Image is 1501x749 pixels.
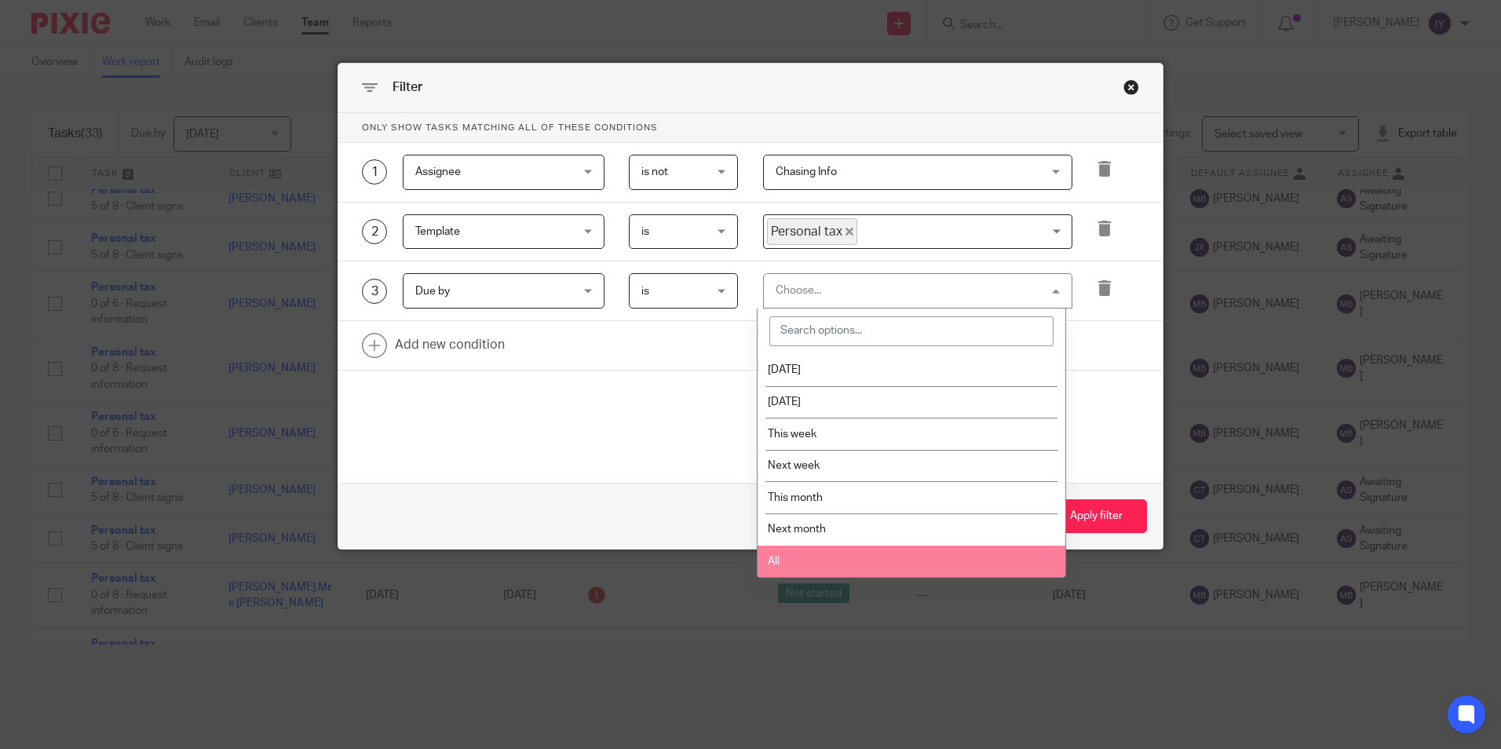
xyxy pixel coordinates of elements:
span: Next month [768,524,826,535]
span: is [641,226,649,237]
div: Close this dialog window [1123,79,1139,95]
span: [DATE] [768,364,801,375]
div: 1 [362,159,387,185]
button: Apply filter [1046,499,1147,533]
span: Next week [768,460,820,471]
span: This month [768,492,823,503]
input: Search options... [769,316,1054,346]
span: This week [768,429,816,440]
span: Personal tax [767,218,857,246]
button: Deselect Personal tax [845,228,853,236]
div: Choose... [776,285,821,296]
span: Chasing Info [776,166,837,177]
span: Template [415,226,460,237]
span: All [768,556,780,567]
span: is [641,286,649,297]
p: Only show tasks matching all of these conditions [338,113,1163,143]
div: 3 [362,279,387,304]
span: Assignee [415,166,461,177]
input: Search for option [859,218,1063,246]
div: 2 [362,219,387,244]
span: [DATE] [768,396,801,407]
span: Due by [415,286,450,297]
span: is not [641,166,668,177]
span: Filter [393,81,422,93]
div: Search for option [763,214,1072,250]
